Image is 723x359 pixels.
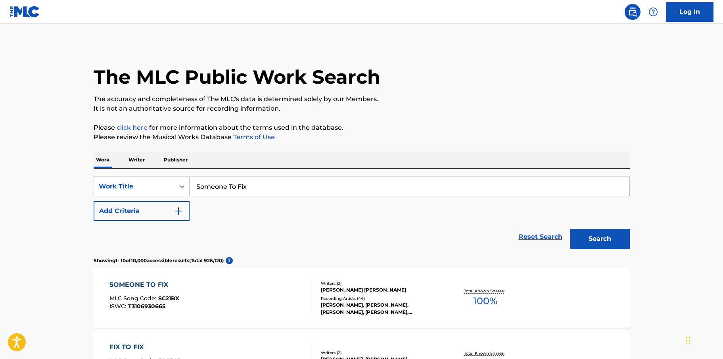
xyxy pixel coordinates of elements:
span: 100 % [473,294,497,308]
div: Drag [686,329,690,353]
p: Writer [126,152,147,168]
button: Search [570,229,630,249]
div: SOMEONE TO FIX [109,280,179,290]
a: Reset Search [515,228,566,246]
div: Help [645,4,661,20]
span: ? [226,257,233,264]
p: Total Known Shares: [464,288,506,294]
p: Please review the Musical Works Database [94,132,630,142]
img: help [648,7,658,17]
div: [PERSON_NAME], [PERSON_NAME], [PERSON_NAME], [PERSON_NAME], [PERSON_NAME] [321,301,441,316]
a: Log In [666,2,713,22]
p: Publisher [161,152,190,168]
p: Please for more information about the terms used in the database. [94,123,630,132]
span: ISWC : [109,303,128,310]
p: Total Known Shares: [464,350,506,356]
button: Add Criteria [94,201,190,221]
span: SC21BX [158,295,179,302]
p: It is not an authoritative source for recording information. [94,104,630,113]
img: MLC Logo [10,6,40,17]
a: Terms of Use [232,133,275,141]
img: search [628,7,637,17]
a: click here [117,124,148,131]
span: T3106930665 [128,303,165,310]
div: [PERSON_NAME] [PERSON_NAME] [321,286,441,294]
p: Showing 1 - 10 of 10,000 accessible results (Total 926,120 ) [94,257,224,264]
div: FIX TO FIX [109,342,180,352]
div: Recording Artists ( 44 ) [321,296,441,301]
div: Work Title [99,182,170,191]
img: 9d2ae6d4665cec9f34b9.svg [174,206,183,216]
form: Search Form [94,177,630,253]
p: The accuracy and completeness of The MLC's data is determined solely by our Members. [94,94,630,104]
a: SOMEONE TO FIXMLC Song Code:SC21BXISWC:T3106930665Writers (2)[PERSON_NAME] [PERSON_NAME]Recording... [94,268,630,328]
p: Work [94,152,112,168]
iframe: Chat Widget [683,321,723,359]
span: MLC Song Code : [109,295,158,302]
div: Writers ( 2 ) [321,280,441,286]
a: Public Search [625,4,641,20]
div: Writers ( 2 ) [321,350,441,356]
h1: The MLC Public Work Search [94,65,380,89]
